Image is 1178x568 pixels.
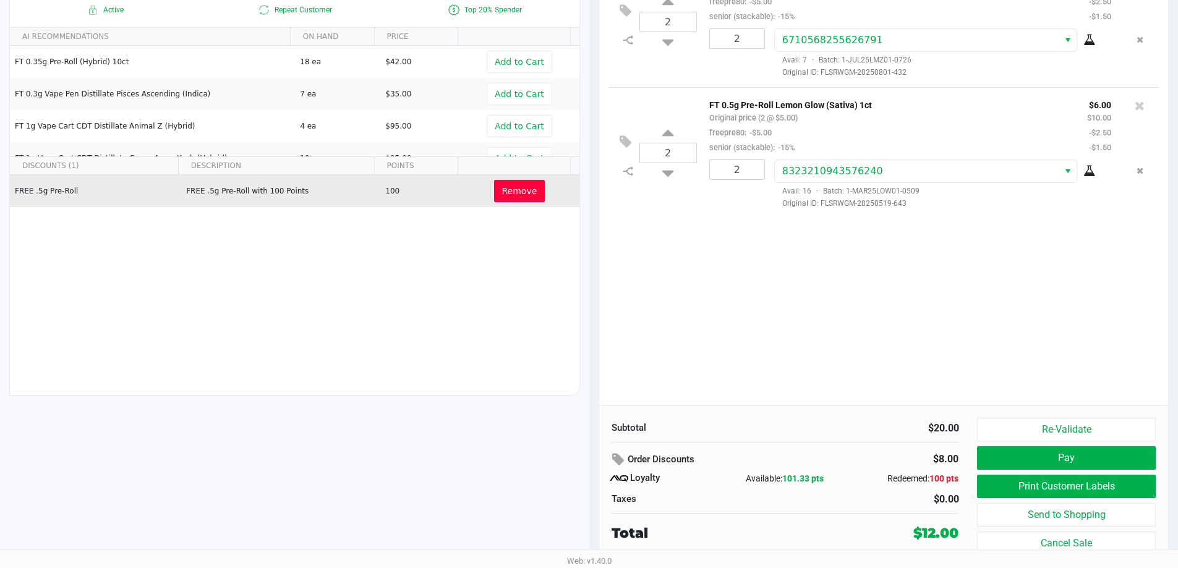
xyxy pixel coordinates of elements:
[795,492,959,507] div: $0.00
[487,51,552,73] button: Add to Cart
[1089,12,1111,21] small: -$1.50
[1089,143,1111,152] small: -$1.50
[1087,113,1111,122] small: $10.00
[612,523,831,543] div: Total
[1132,159,1148,182] button: Remove the package from the orderLine
[85,2,100,17] inline-svg: Active loyalty member
[294,46,380,78] td: 18 ea
[774,67,1111,78] span: Original ID: FLSRWGM-20250801-432
[709,97,1069,110] p: FT 0.5g Pre-Roll Lemon Glow (Sativa) 1ct
[913,523,958,543] div: $12.00
[10,110,294,142] td: FT 1g Vape Cart CDT Distillate Animal Z (Hybrid)
[774,187,920,195] span: Avail: 16 Batch: 1-MAR25LOW01-0509
[385,90,411,98] span: $35.00
[385,154,411,163] span: $95.00
[977,418,1155,441] button: Re-Validate
[775,12,795,21] span: -15%
[929,473,958,483] span: 100 pts
[811,187,823,195] span: ·
[709,128,772,137] small: freepre80:
[774,198,1111,209] span: Original ID: FLSRWGM-20250519-643
[10,2,200,17] span: Active
[774,56,911,64] span: Avail: 7 Batch: 1-JUL25LMZ01-0726
[294,142,380,174] td: 10 ea
[294,78,380,110] td: 7 ea
[10,142,294,174] td: FT 1g Vape Cart CDT Distillate Green Acres Kush (Hybrid)
[294,110,380,142] td: 4 ea
[374,157,458,175] th: POINTS
[181,175,380,207] td: FREE .5g Pre-Roll with 100 Points
[807,56,819,64] span: ·
[10,157,178,175] th: DISCOUNTS (1)
[495,153,544,163] span: Add to Cart
[385,57,411,66] span: $42.00
[618,32,639,48] inline-svg: Split item qty to new line
[746,128,772,137] span: -$5.00
[487,147,552,169] button: Add to Cart
[487,83,552,105] button: Add to Cart
[977,446,1155,470] button: Pay
[495,121,544,131] span: Add to Cart
[390,2,579,17] span: Top 20% Spender
[10,28,290,46] th: AI RECOMMENDATIONS
[782,34,883,46] span: 6710568255626791
[495,89,544,99] span: Add to Cart
[727,472,843,485] div: Available:
[380,175,465,207] td: 100
[618,163,639,179] inline-svg: Split item qty to new line
[10,46,294,78] td: FT 0.35g Pre-Roll (Hybrid) 10ct
[1089,128,1111,137] small: -$2.50
[795,421,959,436] div: $20.00
[709,113,798,122] small: Original price (2 @ $5.00)
[709,12,795,21] small: senior (stackable):
[178,157,374,175] th: DESCRIPTION
[1059,160,1077,182] button: Select
[612,471,727,486] div: Loyalty
[200,2,390,17] span: Repeat Customer
[612,449,837,471] div: Order Discounts
[290,28,374,46] th: ON HAND
[10,175,181,207] td: FREE .5g Pre-Roll
[567,556,612,566] span: Web: v1.40.0
[855,449,958,470] div: $8.00
[10,157,579,361] div: Data table
[709,143,795,152] small: senior (stackable):
[385,122,411,130] span: $95.00
[374,28,458,46] th: PRICE
[977,503,1155,527] button: Send to Shopping
[494,180,545,202] button: Remove
[487,115,552,137] button: Add to Cart
[843,472,958,485] div: Redeemed:
[977,475,1155,498] button: Print Customer Labels
[10,78,294,110] td: FT 0.3g Vape Pen Distillate Pisces Ascending (Indica)
[1087,97,1111,110] p: $6.00
[1059,29,1077,51] button: Select
[775,143,795,152] span: -15%
[782,473,824,483] span: 101.33 pts
[1132,28,1148,51] button: Remove the package from the orderLine
[977,532,1155,555] button: Cancel Sale
[782,165,883,177] span: 8323210943576240
[446,2,461,17] inline-svg: Is a top 20% spender
[495,57,544,67] span: Add to Cart
[257,2,271,17] inline-svg: Is repeat customer
[612,492,776,506] div: Taxes
[10,28,579,156] div: Data table
[502,186,537,196] span: Remove
[612,421,776,435] div: Subtotal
